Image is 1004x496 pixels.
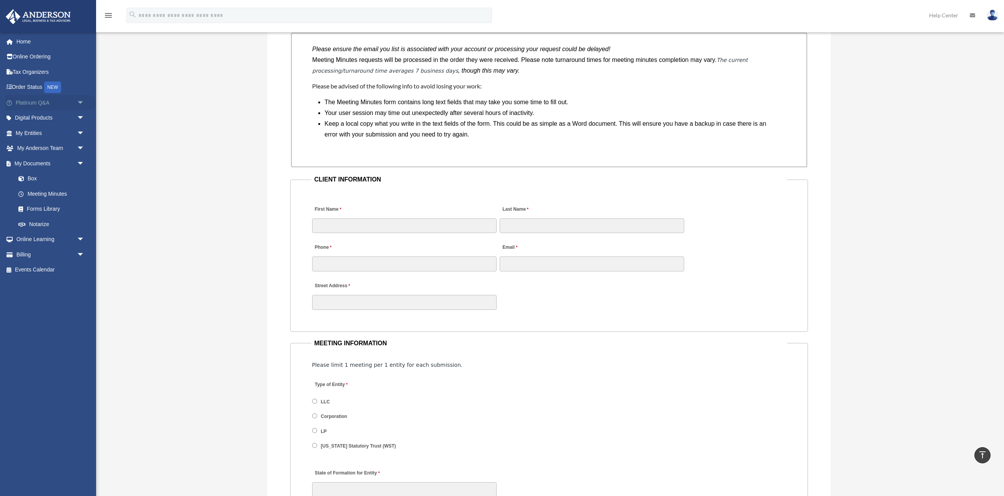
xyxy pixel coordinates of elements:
[3,9,73,24] img: Anderson Advisors Platinum Portal
[77,125,92,141] span: arrow_drop_down
[319,428,330,435] label: LP
[5,49,96,65] a: Online Ordering
[319,413,350,420] label: Corporation
[324,108,780,118] li: Your user session may time out unexpectedly after several hours of inactivity.
[319,443,399,450] label: [US_STATE] Statutory Trust (WST)
[324,118,780,140] li: Keep a local copy what you write in the text fields of the form. This could be as simple as a Wor...
[312,281,385,291] label: Street Address
[978,450,987,459] i: vertical_align_top
[104,11,113,20] i: menu
[11,216,96,232] a: Notarize
[5,95,96,110] a: Platinum Q&Aarrow_drop_down
[312,55,786,76] p: Meeting Minutes requests will be processed in the order they were received. Please note turnaroun...
[987,10,998,21] img: User Pic
[77,141,92,156] span: arrow_drop_down
[11,186,92,201] a: Meeting Minutes
[77,232,92,248] span: arrow_drop_down
[974,447,991,463] a: vertical_align_top
[104,13,113,20] a: menu
[5,262,96,278] a: Events Calendar
[5,80,96,95] a: Order StatusNEW
[311,338,787,349] legend: MEETING INFORMATION
[312,362,463,368] span: Please limit 1 meeting per 1 entity for each submission.
[312,243,334,253] label: Phone
[77,95,92,111] span: arrow_drop_down
[312,204,343,215] label: First Name
[324,97,780,108] li: The Meeting Minutes form contains long text fields that may take you some time to fill out.
[5,232,96,247] a: Online Learningarrow_drop_down
[5,247,96,262] a: Billingarrow_drop_down
[77,110,92,126] span: arrow_drop_down
[128,10,137,19] i: search
[5,156,96,171] a: My Documentsarrow_drop_down
[5,64,96,80] a: Tax Organizers
[312,82,786,90] h4: Please be advised of the following info to avoid losing your work:
[312,468,382,479] label: State of Formation for Entity
[312,46,610,52] i: Please ensure the email you list is associated with your account or processing your request could...
[319,398,333,405] label: LLC
[311,174,787,185] legend: CLIENT INFORMATION
[44,82,61,93] div: NEW
[11,201,96,217] a: Forms Library
[5,34,96,49] a: Home
[312,379,385,390] label: Type of Entity
[11,171,96,186] a: Box
[500,243,519,253] label: Email
[5,110,96,126] a: Digital Productsarrow_drop_down
[5,141,96,156] a: My Anderson Teamarrow_drop_down
[458,67,520,74] i: , though this may vary.
[77,247,92,263] span: arrow_drop_down
[77,156,92,171] span: arrow_drop_down
[5,125,96,141] a: My Entitiesarrow_drop_down
[500,204,530,215] label: Last Name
